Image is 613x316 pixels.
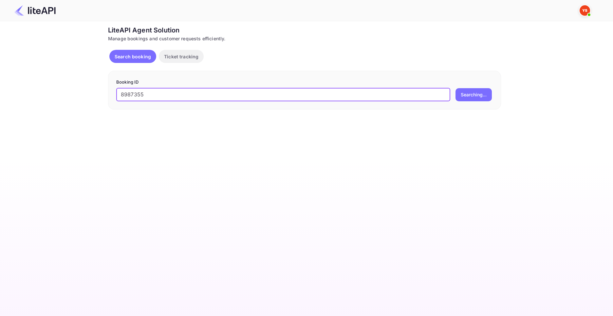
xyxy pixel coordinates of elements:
p: Booking ID [116,79,493,86]
p: Search booking [115,53,151,60]
img: Yandex Support [580,5,590,16]
input: Enter Booking ID (e.g., 63782194) [116,88,450,101]
div: Manage bookings and customer requests efficiently. [108,35,501,42]
p: Ticket tracking [164,53,198,60]
button: Searching... [455,88,492,101]
img: LiteAPI Logo [14,5,56,16]
div: LiteAPI Agent Solution [108,25,501,35]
